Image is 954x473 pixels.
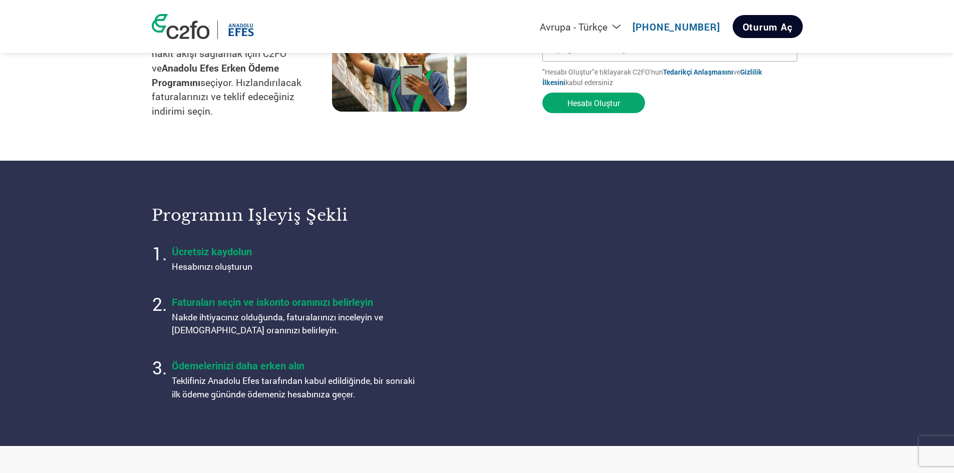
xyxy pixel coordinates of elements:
a: Gizlilik İlkesini [542,67,762,87]
p: "Hesabı Oluştur”e tıklayarak C2FO'nun ve kabul edersiniz [542,67,803,88]
img: supply chain worker [332,13,467,112]
h4: Faturaları seçin ve iskonto oranınızı belirleyin [172,295,422,308]
a: ​[PHONE_NUMBER] [632,21,720,33]
h4: Ücretsiz kaydolun [172,245,422,258]
strong: Anadolu Efes Erken Ödeme Programını [152,62,279,89]
img: c2fo logo [152,14,210,39]
a: Tedarikçi Anlaşmasını [663,67,733,77]
p: Teklifiniz Anadolu Efes tarafından kabul edildiğinde, bir sonraki ilk ödeme gününde ödemeniz hesa... [172,374,422,401]
p: Tedarikçiler, ödemelerini daha hızlı almak ve işletmelerine daha fazla nakit akışı sağlamak için ... [152,18,332,119]
img: Anadolu Efes [225,21,256,39]
p: Nakde ihtiyacınız olduğunda, faturalarınızı inceleyin ve [DEMOGRAPHIC_DATA] oranınızı belirleyin. [172,311,422,337]
h3: Programın işleyiş şekli [152,205,465,225]
p: Hesabınızı oluşturun [172,260,422,273]
button: Hesabı Oluştur [542,93,645,113]
a: Oturum Aç [733,15,803,38]
h4: Ödemelerinizi daha erken alın [172,359,422,372]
